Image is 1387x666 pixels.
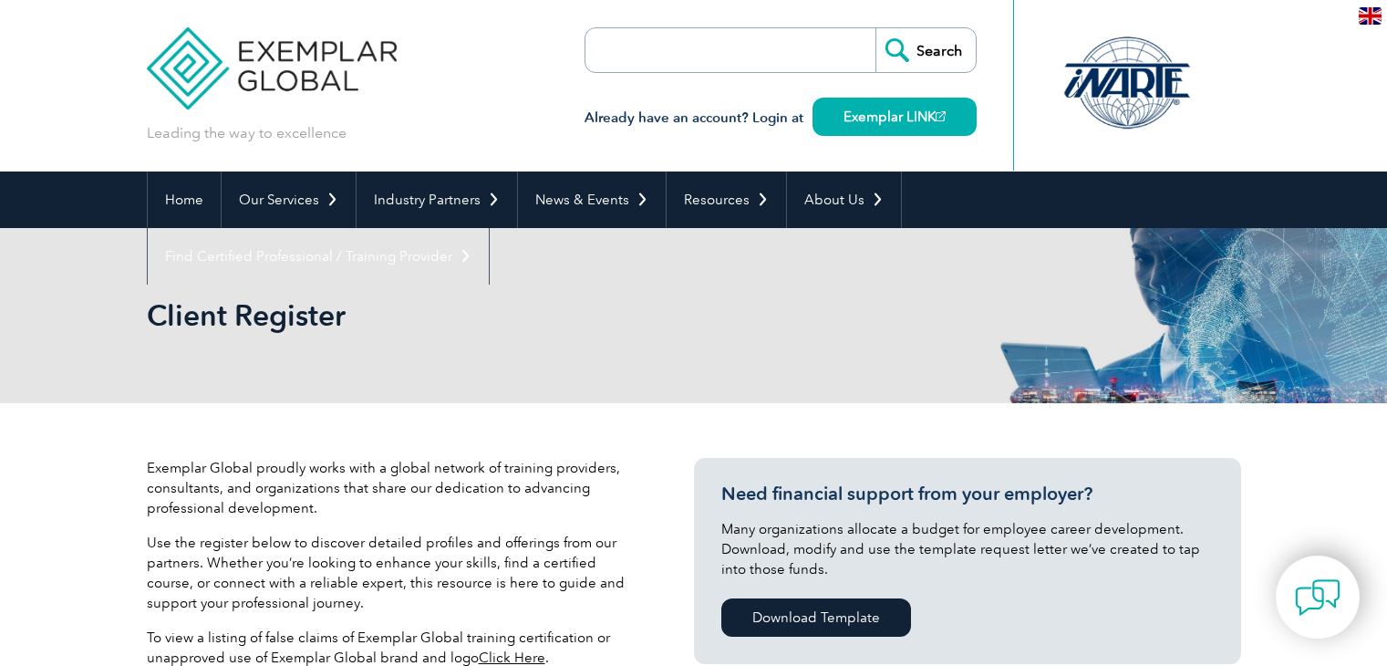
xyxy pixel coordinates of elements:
[479,650,545,666] a: Click Here
[147,123,347,143] p: Leading the way to excellence
[787,172,901,228] a: About Us
[148,228,489,285] a: Find Certified Professional / Training Provider
[147,458,639,518] p: Exemplar Global proudly works with a global network of training providers, consultants, and organ...
[813,98,977,136] a: Exemplar LINK
[518,172,666,228] a: News & Events
[936,111,946,121] img: open_square.png
[222,172,356,228] a: Our Services
[148,172,221,228] a: Home
[875,28,976,72] input: Search
[357,172,517,228] a: Industry Partners
[667,172,786,228] a: Resources
[1359,7,1382,25] img: en
[147,301,913,330] h2: Client Register
[721,519,1214,579] p: Many organizations allocate a budget for employee career development. Download, modify and use th...
[721,483,1214,505] h3: Need financial support from your employer?
[147,533,639,613] p: Use the register below to discover detailed profiles and offerings from our partners. Whether you...
[721,598,911,637] a: Download Template
[585,107,977,130] h3: Already have an account? Login at
[1295,575,1340,620] img: contact-chat.png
